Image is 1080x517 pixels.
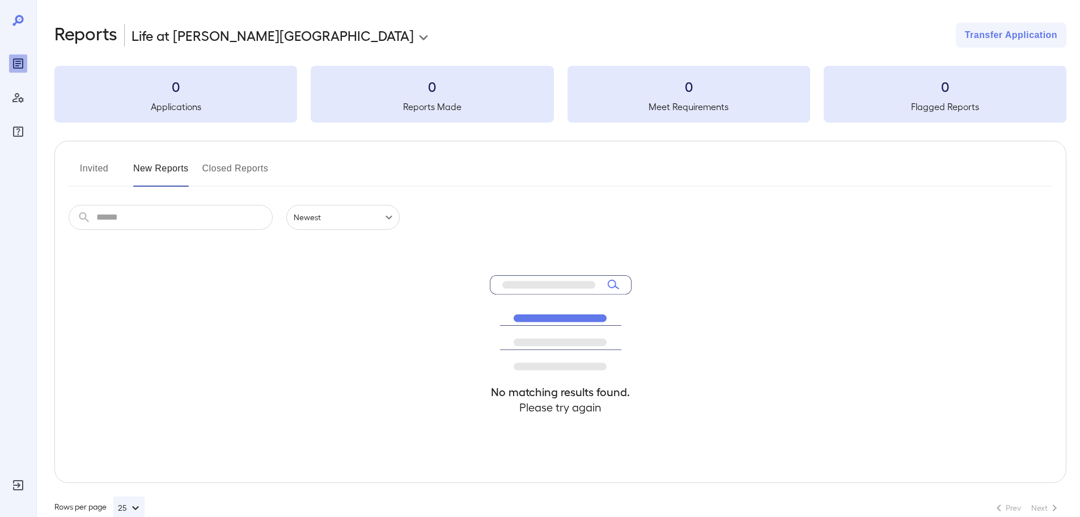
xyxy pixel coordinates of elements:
[311,100,553,114] h5: Reports Made
[9,54,27,73] div: Reports
[567,100,810,114] h5: Meet Requirements
[54,23,117,48] h2: Reports
[133,159,189,187] button: New Reports
[286,205,400,230] div: Newest
[9,476,27,494] div: Log Out
[69,159,120,187] button: Invited
[311,77,553,95] h3: 0
[54,100,297,114] h5: Applications
[490,384,632,400] h4: No matching results found.
[824,77,1066,95] h3: 0
[202,159,269,187] button: Closed Reports
[54,66,1066,123] summary: 0Applications0Reports Made0Meet Requirements0Flagged Reports
[132,26,414,44] p: Life at [PERSON_NAME][GEOGRAPHIC_DATA]
[490,400,632,415] h4: Please try again
[9,123,27,141] div: FAQ
[54,77,297,95] h3: 0
[567,77,810,95] h3: 0
[956,23,1066,48] button: Transfer Application
[987,499,1066,517] nav: pagination navigation
[824,100,1066,114] h5: Flagged Reports
[9,89,27,107] div: Manage Users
